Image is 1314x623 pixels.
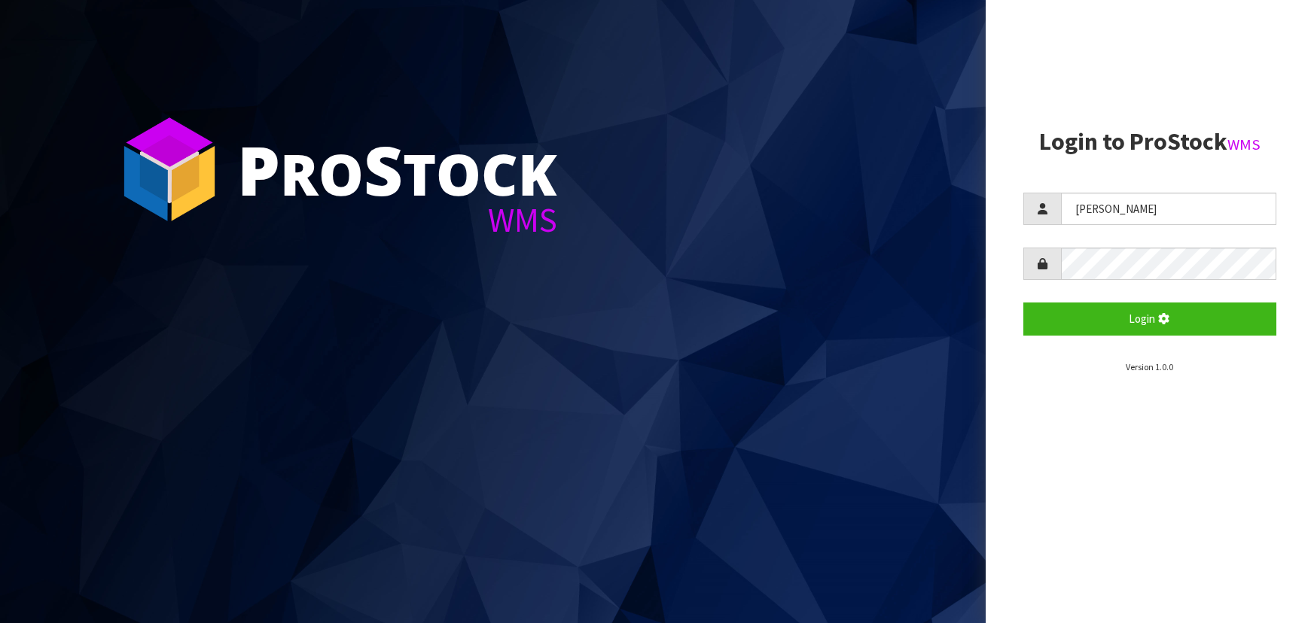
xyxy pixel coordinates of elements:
div: ro tock [237,135,557,203]
input: Username [1061,193,1276,225]
small: WMS [1227,135,1261,154]
div: WMS [237,203,557,237]
h2: Login to ProStock [1023,129,1276,155]
img: ProStock Cube [113,113,226,226]
span: S [364,123,403,215]
span: P [237,123,280,215]
button: Login [1023,302,1276,335]
small: Version 1.0.0 [1126,361,1173,372]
